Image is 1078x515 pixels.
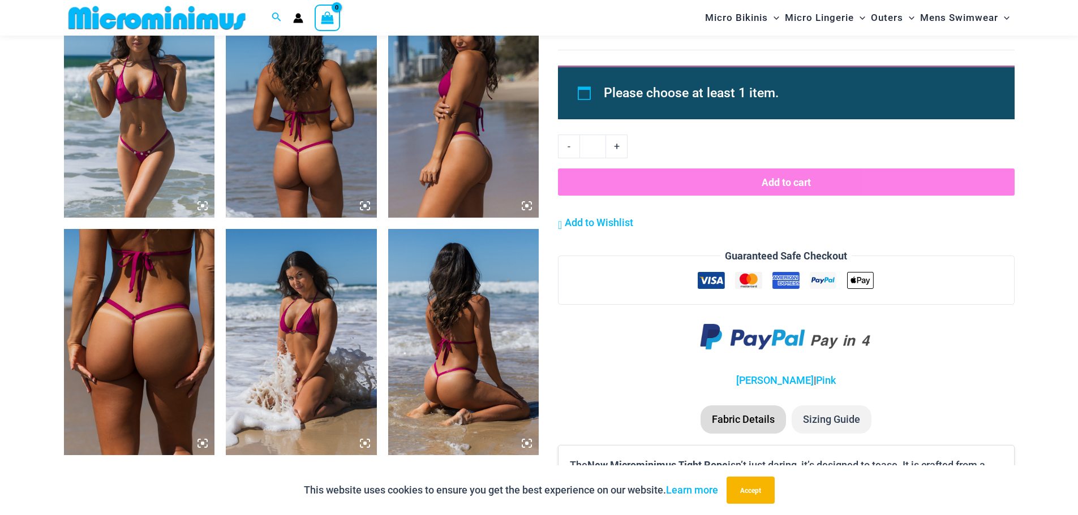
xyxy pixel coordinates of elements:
[871,3,903,32] span: Outers
[565,217,633,228] span: Add to Wishlist
[701,2,1015,34] nav: Site Navigation
[304,482,718,499] p: This website uses cookies to ensure you get the best experience on our website.
[701,405,786,434] li: Fabric Details
[604,80,989,106] li: Please choose at least 1 item.
[868,3,917,32] a: OutersMenu ToggleMenu Toggle
[226,229,377,455] img: Tight Rope Pink 319 Top 4212 Micro
[558,372,1014,389] p: |
[705,3,768,32] span: Micro Bikinis
[792,405,871,434] li: Sizing Guide
[587,458,728,471] b: New Microminimus Tight Rope
[64,229,215,455] img: Tight Rope Pink 319 4212 Micro
[768,3,779,32] span: Menu Toggle
[736,374,814,386] a: [PERSON_NAME]
[998,3,1010,32] span: Menu Toggle
[558,168,1014,196] button: Add to cart
[903,3,914,32] span: Menu Toggle
[293,13,303,23] a: Account icon link
[920,3,998,32] span: Mens Swimwear
[816,374,836,386] a: Pink
[854,3,865,32] span: Menu Toggle
[702,3,782,32] a: Micro BikinisMenu ToggleMenu Toggle
[272,11,282,25] a: Search icon link
[785,3,854,32] span: Micro Lingerie
[606,135,628,158] a: +
[666,484,718,496] a: Learn more
[315,5,341,31] a: View Shopping Cart, empty
[579,135,606,158] input: Product quantity
[558,135,579,158] a: -
[727,477,775,504] button: Accept
[388,229,539,455] img: Tight Rope Pink 319 Top 4212 Micro
[782,3,868,32] a: Micro LingerieMenu ToggleMenu Toggle
[64,5,250,31] img: MM SHOP LOGO FLAT
[558,214,633,231] a: Add to Wishlist
[720,248,852,265] legend: Guaranteed Safe Checkout
[917,3,1012,32] a: Mens SwimwearMenu ToggleMenu Toggle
